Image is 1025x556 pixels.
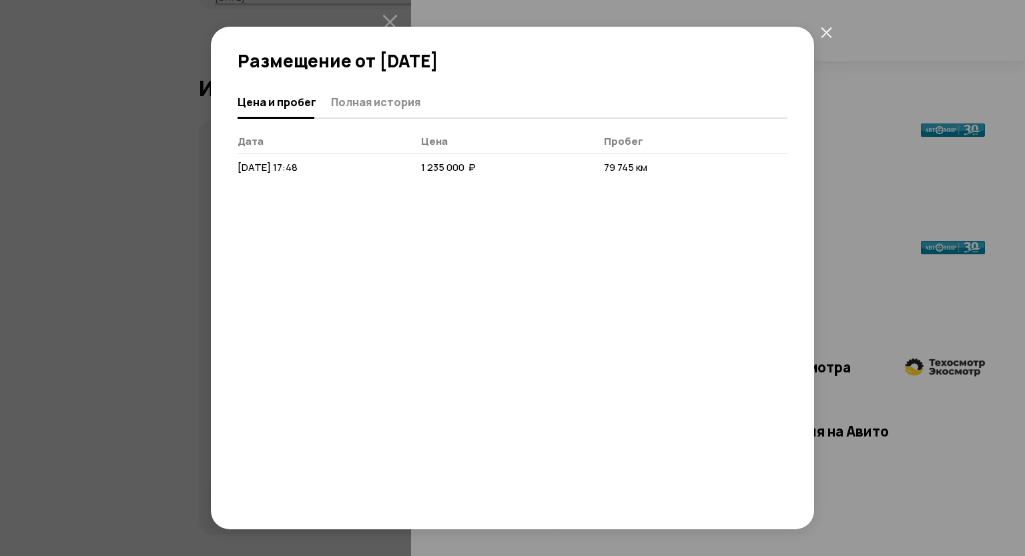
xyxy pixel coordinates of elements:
span: [DATE] 17:48 [238,160,298,174]
span: 1 235 000 ₽ [421,160,476,174]
h2: Размещение от [DATE] [238,51,787,71]
span: Полная история [331,95,420,109]
span: 79 745 км [604,160,647,174]
span: Цена и пробег [238,95,316,109]
button: закрыть [814,20,838,44]
span: Цена [421,134,448,148]
span: Пробег [604,134,643,148]
span: Дата [238,134,264,148]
